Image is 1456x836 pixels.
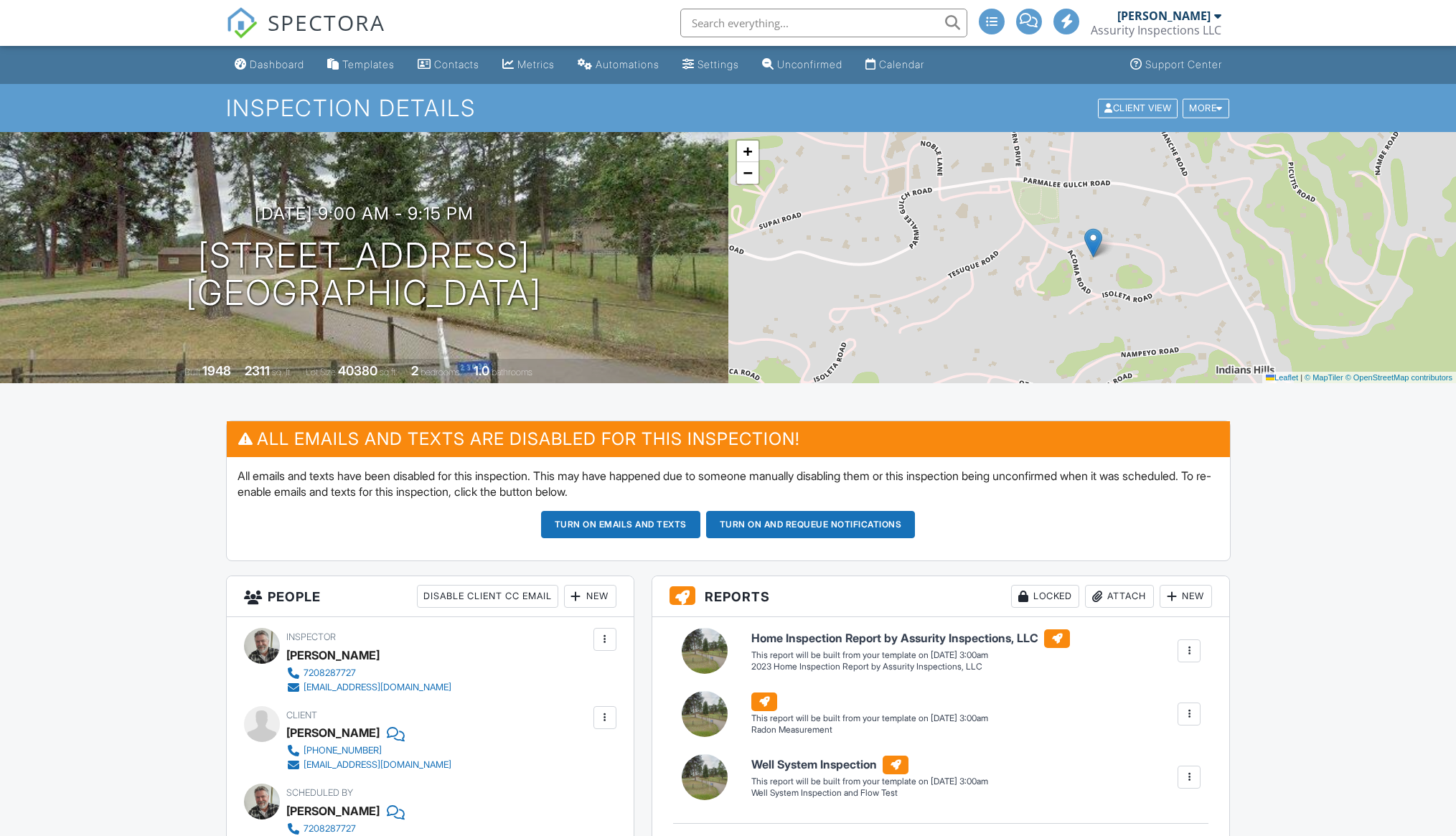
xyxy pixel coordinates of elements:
[1300,373,1302,382] span: |
[1160,585,1212,608] div: New
[434,58,479,70] div: Contacts
[1098,98,1178,118] div: Client View
[417,585,558,608] div: Disable Client CC Email
[777,58,842,70] div: Unconfirmed
[1145,58,1222,70] div: Support Center
[1266,373,1298,382] a: Leaflet
[706,511,916,538] button: Turn on and Requeue Notifications
[286,743,451,758] a: [PHONE_NUMBER]
[255,204,474,223] h3: [DATE] 9:00 am - 9:15 pm
[860,52,930,78] a: Calendar
[286,666,451,680] a: 7208287727
[202,363,231,378] div: 1948
[751,629,1070,648] h6: Home Inspection Report by Assurity Inspections, LLC
[680,9,967,37] input: Search everything...
[751,661,1070,673] div: 2023 Home Inspection Report by Assurity Inspections, LLC
[304,745,382,756] div: [PHONE_NUMBER]
[304,759,451,771] div: [EMAIL_ADDRESS][DOMAIN_NAME]
[306,367,336,377] span: Lot Size
[421,367,460,377] span: bedrooms
[304,823,356,835] div: 7208287727
[286,758,451,772] a: [EMAIL_ADDRESS][DOMAIN_NAME]
[186,237,542,313] h1: [STREET_ADDRESS] [GEOGRAPHIC_DATA]
[751,776,988,787] div: This report will be built from your template on [DATE] 3:00am
[245,363,270,378] div: 2311
[737,141,758,162] a: Zoom in
[286,631,336,642] span: Inspector
[286,822,451,836] a: 7208287727
[751,649,1070,661] div: This report will be built from your template on [DATE] 3:00am
[226,19,385,50] a: SPECTORA
[342,58,395,70] div: Templates
[411,363,418,378] div: 2
[751,724,988,736] div: Radon Measurement
[184,367,200,377] span: Built
[756,52,848,78] a: Unconfirmed
[743,142,752,160] span: +
[1183,98,1229,118] div: More
[1085,585,1154,608] div: Attach
[497,52,560,78] a: Metrics
[564,585,616,608] div: New
[1117,9,1211,23] div: [PERSON_NAME]
[1011,585,1079,608] div: Locked
[1124,52,1228,78] a: Support Center
[698,58,739,70] div: Settings
[743,164,752,182] span: −
[238,468,1219,500] p: All emails and texts have been disabled for this inspection. This may have happened due to someon...
[227,576,634,617] h3: People
[304,682,451,693] div: [EMAIL_ADDRESS][DOMAIN_NAME]
[751,713,988,724] div: This report will be built from your template on [DATE] 3:00am
[1096,102,1181,113] a: Client View
[226,95,1231,121] h1: Inspection Details
[272,367,292,377] span: sq. ft.
[879,58,924,70] div: Calendar
[412,52,485,78] a: Contacts
[286,644,380,666] div: [PERSON_NAME]
[304,667,356,679] div: 7208287727
[541,511,700,538] button: Turn on emails and texts
[737,162,758,184] a: Zoom out
[321,52,400,78] a: Templates
[677,52,745,78] a: Settings
[1091,23,1221,37] div: Assurity Inspections LLC
[226,7,258,39] img: The Best Home Inspection Software - Spectora
[751,756,988,774] h6: Well System Inspection
[286,710,317,720] span: Client
[1305,373,1343,382] a: © MapTiler
[517,58,555,70] div: Metrics
[492,367,532,377] span: bathrooms
[286,800,380,822] div: [PERSON_NAME]
[286,680,451,695] a: [EMAIL_ADDRESS][DOMAIN_NAME]
[380,367,398,377] span: sq.ft.
[1084,228,1102,258] img: Marker
[227,421,1230,456] h3: All emails and texts are disabled for this inspection!
[596,58,659,70] div: Automations
[572,52,665,78] a: Automations (Basic)
[1345,373,1452,382] a: © OpenStreetMap contributors
[229,52,310,78] a: Dashboard
[751,787,988,799] div: Well System Inspection and Flow Test
[250,58,304,70] div: Dashboard
[268,7,385,37] span: SPECTORA
[286,722,380,743] div: [PERSON_NAME]
[338,363,377,378] div: 40380
[652,576,1230,617] h3: Reports
[286,787,353,798] span: Scheduled By
[474,363,489,378] div: 1.0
